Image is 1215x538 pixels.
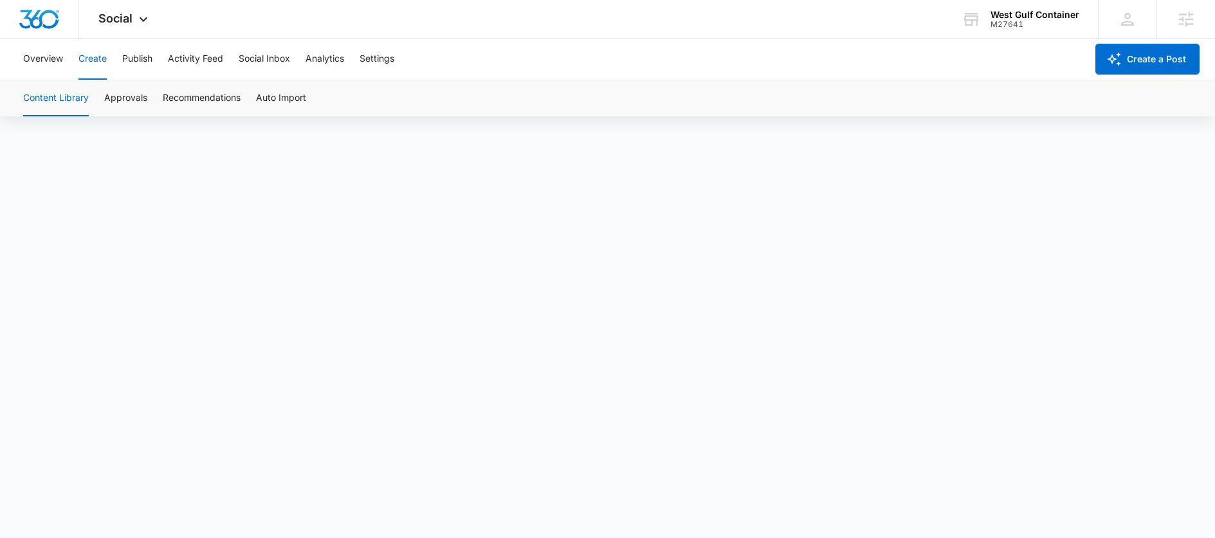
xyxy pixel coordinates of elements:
[168,39,223,80] button: Activity Feed
[98,12,132,25] span: Social
[239,39,290,80] button: Social Inbox
[306,39,344,80] button: Analytics
[163,80,241,116] button: Recommendations
[78,39,107,80] button: Create
[991,20,1079,29] div: account id
[1095,44,1200,75] button: Create a Post
[360,39,394,80] button: Settings
[122,39,152,80] button: Publish
[991,10,1079,20] div: account name
[104,80,147,116] button: Approvals
[256,80,306,116] button: Auto Import
[23,39,63,80] button: Overview
[23,80,89,116] button: Content Library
